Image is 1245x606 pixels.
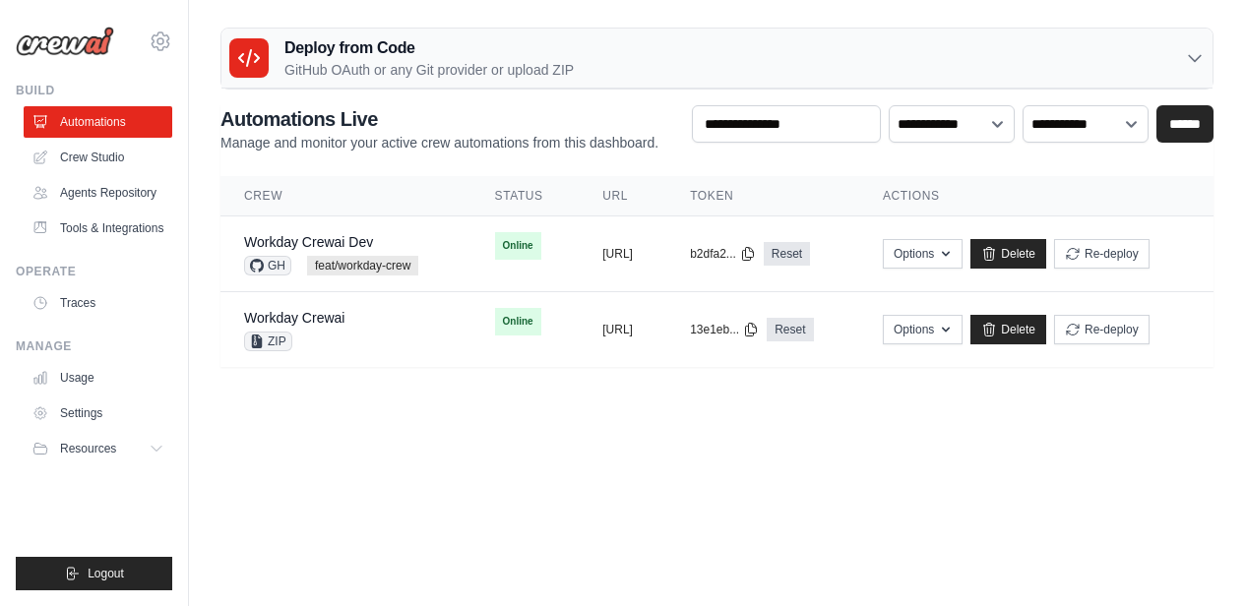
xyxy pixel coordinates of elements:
a: Delete [970,239,1046,269]
th: URL [579,176,666,216]
th: Status [471,176,580,216]
span: Logout [88,566,124,581]
button: Re-deploy [1054,239,1150,269]
a: Tools & Integrations [24,212,172,244]
p: GitHub OAuth or any Git provider or upload ZIP [284,60,574,80]
th: Crew [220,176,471,216]
a: Agents Repository [24,177,172,209]
a: Workday Crewai [244,310,344,326]
button: Re-deploy [1054,315,1150,344]
p: Manage and monitor your active crew automations from this dashboard. [220,133,658,152]
a: Delete [970,315,1046,344]
button: 13e1eb... [690,322,759,337]
h2: Automations Live [220,105,658,133]
a: Reset [764,242,810,266]
a: Traces [24,287,172,319]
a: Crew Studio [24,142,172,173]
a: Automations [24,106,172,138]
th: Actions [859,176,1214,216]
a: Usage [24,362,172,394]
iframe: Chat Widget [1147,512,1245,606]
a: Reset [767,318,813,341]
div: Build [16,83,172,98]
button: Options [883,315,963,344]
div: Operate [16,264,172,279]
span: Online [495,232,541,260]
a: Settings [24,397,172,429]
span: Online [495,308,541,335]
a: Workday Crewai Dev [244,234,373,250]
span: ZIP [244,332,292,351]
img: Logo [16,27,114,56]
span: feat/workday-crew [307,256,418,275]
span: GH [244,256,291,275]
th: Token [666,176,859,216]
button: Options [883,239,963,269]
div: Manage [16,338,172,354]
span: Resources [60,441,116,456]
button: Resources [24,433,172,464]
button: Logout [16,557,172,590]
h3: Deploy from Code [284,36,574,60]
button: b2dfa2... [690,246,756,262]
